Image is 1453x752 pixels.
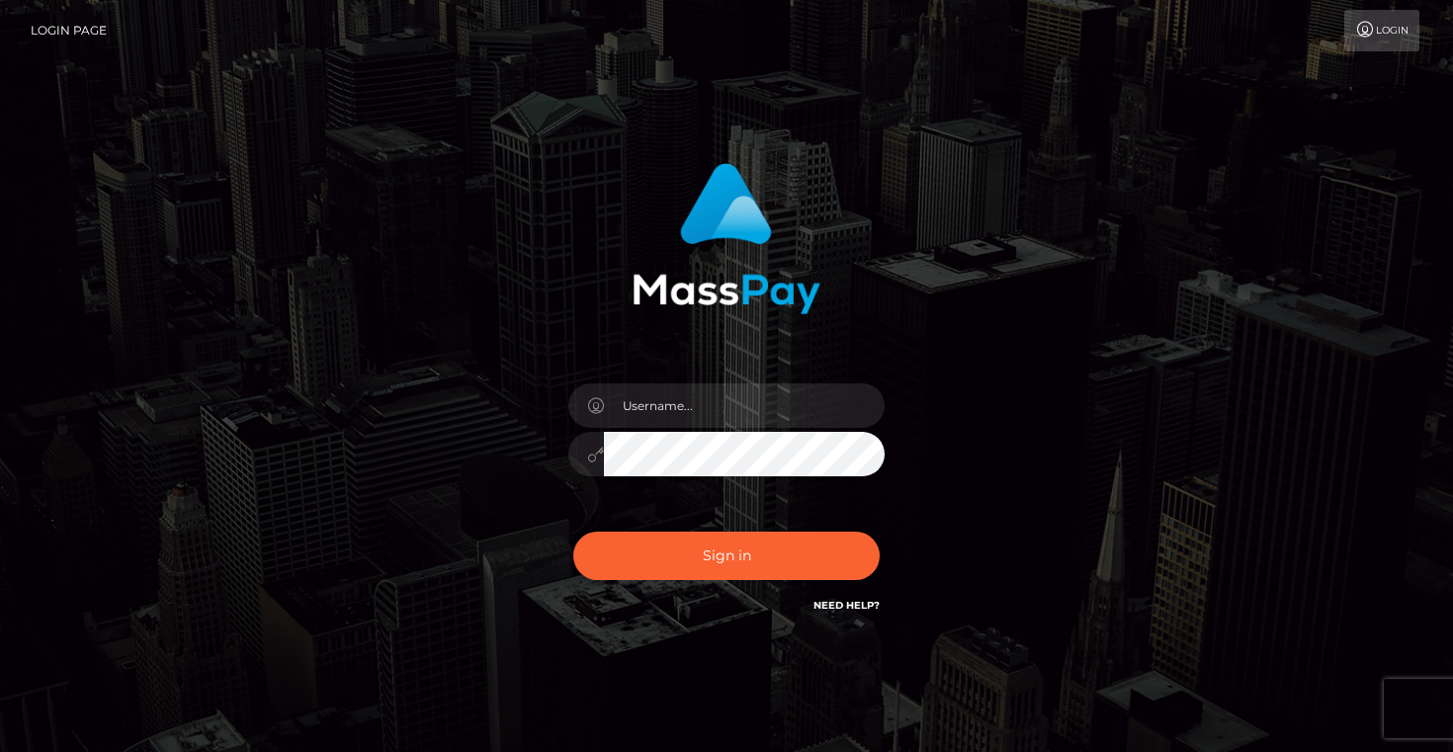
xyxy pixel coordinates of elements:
img: MassPay Login [633,163,820,314]
a: Login [1344,10,1419,51]
input: Username... [604,383,885,428]
a: Need Help? [813,599,880,612]
a: Login Page [31,10,107,51]
button: Sign in [573,532,880,580]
